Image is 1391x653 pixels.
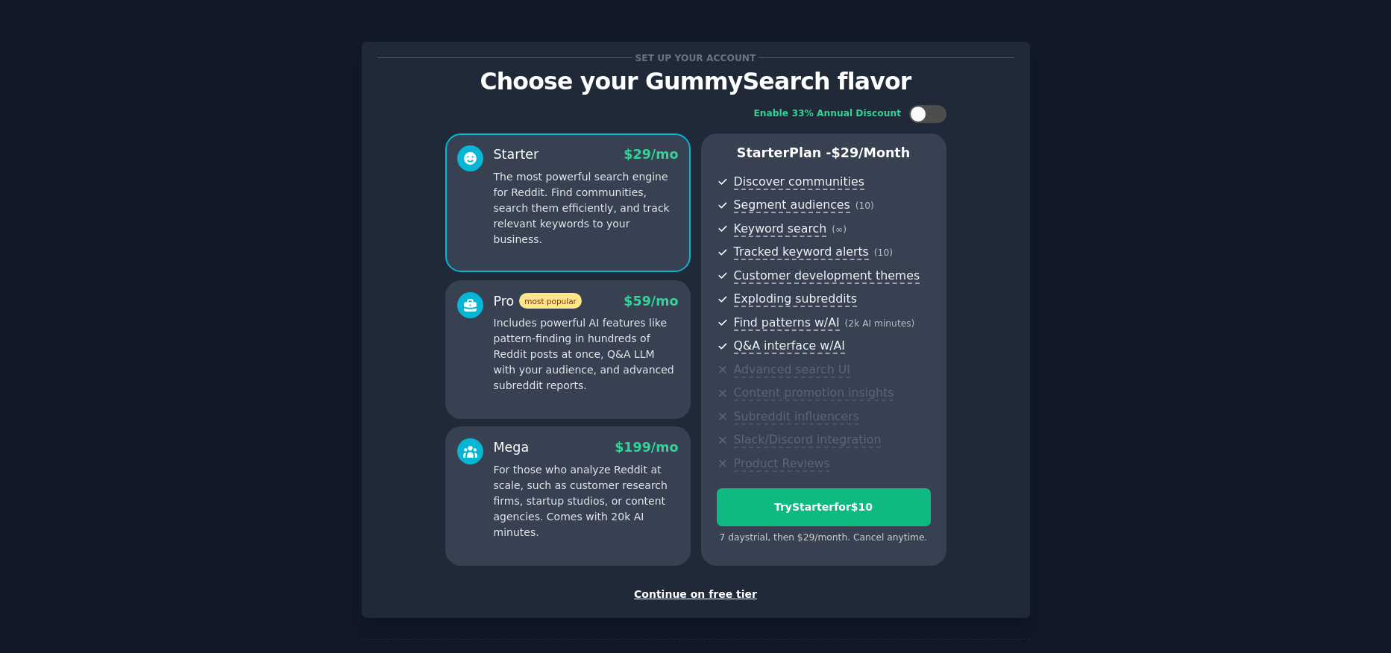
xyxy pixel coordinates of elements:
span: Find patterns w/AI [734,315,840,331]
span: Tracked keyword alerts [734,245,869,260]
span: ( 10 ) [855,201,874,211]
span: ( ∞ ) [832,224,847,235]
p: Choose your GummySearch flavor [377,69,1014,95]
span: Customer development themes [734,268,920,284]
span: Keyword search [734,221,827,237]
p: For those who analyze Reddit at scale, such as customer research firms, startup studios, or conte... [494,462,679,540]
span: $ 29 /mo [624,147,678,162]
span: $ 199 /mo [615,440,678,455]
span: Slack/Discord integration [734,432,882,448]
div: Continue on free tier [377,587,1014,602]
div: 7 days trial, then $ 29 /month . Cancel anytime. [717,531,931,545]
p: The most powerful search engine for Reddit. Find communities, search them efficiently, and track ... [494,169,679,247]
p: Starter Plan - [717,144,931,163]
span: Product Reviews [734,456,830,472]
span: most popular [519,293,582,309]
span: ( 2k AI minutes ) [845,318,915,329]
span: Q&A interface w/AI [734,338,845,354]
p: Includes powerful AI features like pattern-finding in hundreds of Reddit posts at once, Q&A LLM w... [494,315,679,394]
span: $ 29 /month [832,145,911,160]
span: Discover communities [734,174,864,190]
div: Try Starter for $10 [718,499,930,515]
span: Subreddit influencers [734,409,859,425]
div: Starter [494,145,539,164]
span: Segment audiences [734,198,850,213]
div: Enable 33% Annual Discount [754,107,902,121]
span: Exploding subreddits [734,291,857,307]
div: Pro [494,292,582,311]
span: $ 59 /mo [624,294,678,309]
span: ( 10 ) [874,247,893,258]
span: Content promotion insights [734,385,894,401]
span: Set up your account [632,50,759,66]
span: Advanced search UI [734,362,850,378]
div: Mega [494,438,530,457]
button: TryStarterfor$10 [717,488,931,526]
